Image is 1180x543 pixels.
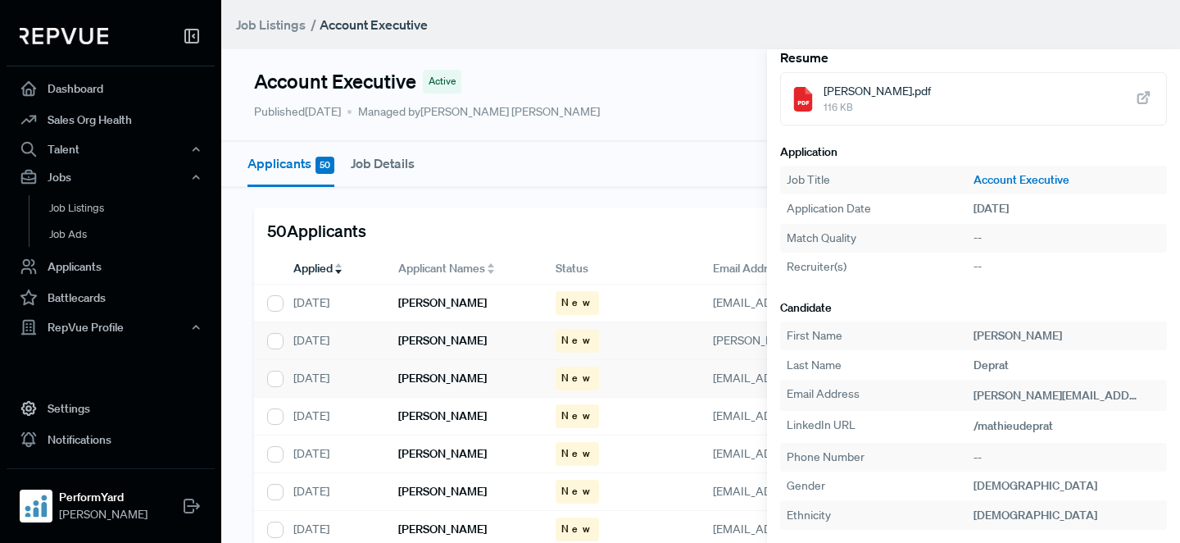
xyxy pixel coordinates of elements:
div: -- [973,230,1160,247]
div: Last Name [787,357,973,374]
div: [DEMOGRAPHIC_DATA] [973,477,1160,495]
div: Deprat [973,357,1160,374]
div: Job Title [787,171,973,189]
h6: Candidate [780,301,1167,315]
h6: [PERSON_NAME] [398,409,487,423]
div: Application Date [787,200,973,217]
div: Gender [787,477,973,495]
span: Applied [293,260,333,277]
div: [DATE] [280,322,385,360]
span: 50 [315,157,334,174]
a: Sales Org Health [7,104,215,135]
div: Toggle SortBy [385,253,542,285]
h6: [PERSON_NAME] [398,372,487,386]
a: /mathieudeprat [973,418,1072,433]
div: Toggle SortBy [280,253,385,285]
span: [EMAIL_ADDRESS][DOMAIN_NAME] [713,295,901,310]
a: Settings [7,393,215,424]
span: New [561,446,593,461]
p: Published [DATE] [254,103,341,121]
span: [PERSON_NAME][EMAIL_ADDRESS][DOMAIN_NAME] [713,333,989,348]
a: Job Ads [29,221,237,248]
div: [DATE] [280,473,385,511]
span: Applicant Names [398,260,485,277]
span: [EMAIL_ADDRESS][DOMAIN_NAME] [713,522,901,536]
span: [PERSON_NAME] [59,506,147,523]
button: Applicants [247,142,334,187]
span: New [561,333,593,348]
div: LinkedIn URL [787,417,973,436]
h6: [PERSON_NAME] [398,334,487,348]
div: [PERSON_NAME] [973,327,1160,345]
a: Notifications [7,424,215,455]
strong: Account Executive [320,16,428,33]
h6: [PERSON_NAME] [398,485,487,499]
strong: PerformYard [59,489,147,506]
a: Applicants [7,251,215,282]
h6: Application [780,145,1167,159]
div: [DEMOGRAPHIC_DATA] [973,507,1160,524]
span: Active [429,74,456,89]
div: [DATE] [973,200,1160,217]
span: New [561,371,593,386]
button: Jobs [7,163,215,191]
span: / [311,16,316,33]
div: [DATE] [280,360,385,398]
span: New [561,522,593,536]
h6: [PERSON_NAME] [398,522,487,536]
h6: Resume [780,50,1167,66]
h6: [PERSON_NAME] [398,447,487,461]
div: [DATE] [280,285,385,322]
h5: 50 Applicants [267,221,366,240]
div: [DATE] [280,436,385,473]
span: [EMAIL_ADDRESS][DOMAIN_NAME] [713,484,901,499]
span: New [561,408,593,423]
h6: [PERSON_NAME] [398,296,487,310]
a: Job Listings [236,15,306,34]
button: RepVue Profile [7,313,215,341]
span: 116 KB [824,100,931,115]
img: RepVue [20,28,108,44]
span: New [561,484,593,499]
div: First Name [787,327,973,345]
button: Job Details [351,142,415,185]
span: [PERSON_NAME].pdf [824,83,931,100]
a: PerformYardPerformYard[PERSON_NAME] [7,468,215,530]
div: [DATE] [280,398,385,436]
div: Ethnicity [787,507,973,524]
span: New [561,295,593,310]
span: [EMAIL_ADDRESS][DOMAIN_NAME] [713,371,901,386]
div: -- [973,449,1160,466]
div: Recruiter(s) [787,258,973,276]
span: Email Address [713,260,786,277]
h4: Account Executive [254,70,416,94]
a: Dashboard [7,73,215,104]
div: Email Address [787,386,973,405]
a: Job Listings [29,195,237,221]
a: Account Executive [973,171,1160,189]
span: /mathieudeprat [973,418,1053,433]
div: Match Quality [787,230,973,247]
span: -- [973,259,982,274]
span: Status [556,260,588,277]
span: [EMAIL_ADDRESS][DOMAIN_NAME] [713,446,901,461]
a: [PERSON_NAME].pdf116 KB [780,72,1167,125]
span: [EMAIL_ADDRESS][DOMAIN_NAME] [713,408,901,423]
button: Talent [7,135,215,163]
span: Managed by [PERSON_NAME] [PERSON_NAME] [347,103,600,121]
a: Battlecards [7,282,215,313]
img: PerformYard [23,493,49,519]
div: Phone Number [787,449,973,466]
